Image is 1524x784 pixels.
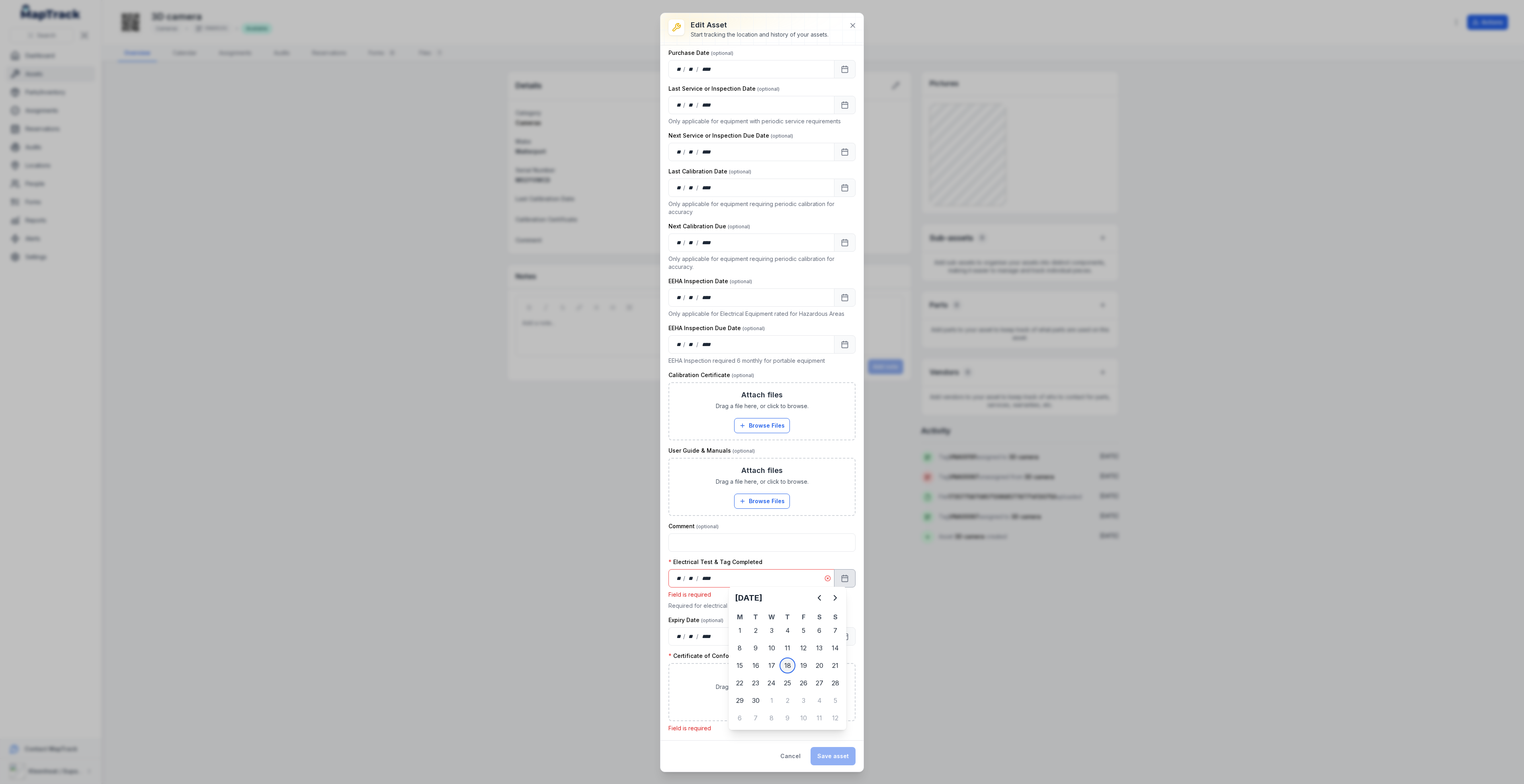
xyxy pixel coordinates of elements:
[686,184,697,192] div: month,
[696,65,699,73] div: /
[668,558,762,566] label: Electrical Test & Tag Completed
[732,623,748,638] div: 1
[699,632,714,640] div: year,
[834,96,856,114] button: Calendar
[683,294,686,302] div: /
[716,478,809,486] span: Drag a file here, or click to browse.
[780,623,795,638] div: 4
[696,294,699,302] div: /
[795,693,811,708] div: Friday 3 October 2025
[748,640,764,656] div: 9
[764,658,780,673] div: 17
[780,658,795,673] div: Today, Thursday 18 September 2025
[699,148,714,156] div: year,
[780,675,795,691] div: 25
[827,658,843,673] div: Sunday 21 September 2025
[716,683,809,691] span: Drag a file here, or click to browse.
[748,623,764,638] div: 2
[780,623,795,638] div: Thursday 4 September 2025
[764,623,780,638] div: Wednesday 3 September 2025
[834,60,856,78] button: Calendar
[827,675,843,691] div: Sunday 28 September 2025
[764,640,780,656] div: Wednesday 10 September 2025
[668,371,754,379] label: Calibration Certificate
[827,658,843,673] div: 21
[827,710,843,726] div: 12
[764,675,780,691] div: Wednesday 24 September 2025
[795,640,811,656] div: 12
[668,277,752,285] label: EEHA Inspection Date
[811,623,827,638] div: Saturday 6 September 2025
[668,652,750,660] label: Certificate of Conformance
[732,658,748,673] div: Monday 15 September 2025
[780,710,795,726] div: 9
[780,612,795,622] th: T
[795,640,811,656] div: Friday 12 September 2025
[668,324,765,332] label: EEHA Inspection Due Date
[732,590,843,727] div: Calendar
[827,675,843,691] div: 28
[675,239,683,247] div: day,
[683,574,686,582] div: /
[795,675,811,691] div: 26
[811,693,827,708] div: Saturday 4 October 2025
[735,592,811,603] h2: [DATE]
[748,640,764,656] div: Tuesday 9 September 2025
[827,640,843,656] div: 14
[811,640,827,656] div: Saturday 13 September 2025
[827,710,843,726] div: Sunday 12 October 2025
[748,612,764,622] th: T
[686,65,697,73] div: month,
[683,65,686,73] div: /
[699,574,714,582] div: year,
[764,693,780,708] div: 1
[834,179,856,197] button: Calendar
[764,710,780,726] div: Wednesday 8 October 2025
[827,640,843,656] div: Sunday 14 September 2025
[696,184,699,192] div: /
[675,632,683,640] div: day,
[734,418,790,433] button: Browse Files
[811,658,827,673] div: 20
[675,101,683,109] div: day,
[668,522,719,530] label: Comment
[795,658,811,673] div: 19
[795,623,811,638] div: 5
[732,693,748,708] div: Monday 29 September 2025
[686,632,697,640] div: month,
[696,148,699,156] div: /
[668,255,856,271] p: Only applicable for equipment requiring periodic calibration for accuracy.
[780,710,795,726] div: Thursday 9 October 2025
[780,693,795,708] div: Thursday 2 October 2025
[668,85,780,93] label: Last Service or Inspection Date
[748,623,764,638] div: Tuesday 2 September 2025
[691,31,828,39] div: Start tracking the location and history of your assets.
[686,101,697,109] div: month,
[675,148,683,156] div: day,
[834,143,856,161] button: Calendar
[780,640,795,656] div: 11
[696,101,699,109] div: /
[668,200,856,216] p: Only applicable for equipment requiring periodic calibration for accuracy
[696,632,699,640] div: /
[668,222,750,230] label: Next Calibration Due
[764,675,780,691] div: 24
[774,747,807,765] button: Cancel
[675,574,683,582] div: day,
[795,710,811,726] div: 10
[734,494,790,509] button: Browse Files
[795,658,811,673] div: Friday 19 September 2025
[780,658,795,673] div: 18
[834,288,856,307] button: Calendar
[683,148,686,156] div: /
[696,239,699,247] div: /
[780,675,795,691] div: Thursday 25 September 2025
[732,612,843,727] table: September 2025
[795,623,811,638] div: Friday 5 September 2025
[675,65,683,73] div: day,
[834,335,856,354] button: Calendar
[683,239,686,247] div: /
[699,101,714,109] div: year,
[732,590,843,727] div: September 2025
[748,675,764,691] div: Tuesday 23 September 2025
